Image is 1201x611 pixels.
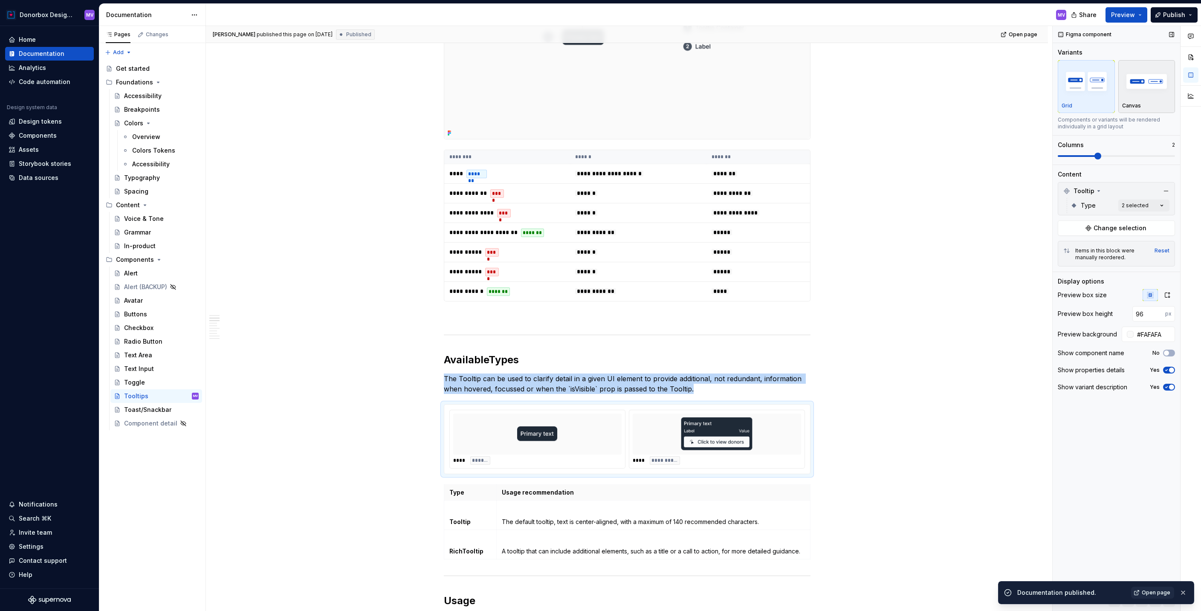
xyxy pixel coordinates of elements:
[5,115,94,128] a: Design tokens
[110,212,202,226] a: Voice & Tone
[110,403,202,417] a: Toast/Snackbar
[132,160,170,168] div: Accessibility
[116,255,154,264] div: Components
[5,75,94,89] a: Code automation
[5,554,94,568] button: Contact support
[116,64,150,73] div: Get started
[102,62,202,75] a: Get started
[124,365,154,373] div: Text Input
[110,389,202,403] a: TooltipsMV
[102,198,202,212] div: Content
[1163,11,1185,19] span: Publish
[124,419,177,428] div: Component detail
[1079,11,1097,19] span: Share
[1152,350,1160,356] label: No
[106,11,187,19] div: Documentation
[502,518,805,526] p: The default tooltip, text is center-aligned, with a maximum of 140 recommended characters.
[5,33,94,46] a: Home
[119,130,202,144] a: Overview
[6,10,16,20] img: 17077652-375b-4f2c-92b0-528c72b71ea0.png
[5,512,94,525] button: Search ⌘K
[1058,383,1127,391] div: Show variant description
[1058,291,1107,299] div: Preview box size
[444,594,475,607] strong: Usage
[5,540,94,553] a: Settings
[5,171,94,185] a: Data sources
[146,31,168,38] div: Changes
[110,226,202,239] a: Grammar
[102,46,134,58] button: Add
[19,145,39,154] div: Assets
[1105,7,1147,23] button: Preview
[5,157,94,171] a: Storybook stories
[19,64,46,72] div: Analytics
[1155,247,1169,254] div: Reset
[110,417,202,430] a: Component detail
[444,353,489,366] strong: Available
[124,296,143,305] div: Avatar
[1074,187,1094,195] span: Tooltip
[5,568,94,582] button: Help
[19,49,64,58] div: Documentation
[110,116,202,130] a: Colors
[1062,66,1111,97] img: placeholder
[1058,366,1125,374] div: Show properties details
[193,392,198,400] div: MV
[124,119,143,127] div: Colors
[102,62,202,430] div: Page tree
[19,35,36,44] div: Home
[346,31,371,38] span: Published
[19,78,70,86] div: Code automation
[110,321,202,335] a: Checkbox
[2,6,97,24] button: Donorbox Design SystemMV
[1150,384,1160,391] label: Yes
[1067,7,1102,23] button: Share
[1081,201,1096,210] span: Type
[20,11,74,19] div: Donorbox Design System
[1058,277,1104,286] div: Display options
[124,92,162,100] div: Accessibility
[1122,66,1172,97] img: placeholder
[5,143,94,156] a: Assets
[5,47,94,61] a: Documentation
[124,337,162,346] div: Radio Button
[1058,220,1175,236] button: Change selection
[1132,306,1165,321] input: 116
[1058,330,1117,339] div: Preview background
[28,596,71,604] svg: Supernova Logo
[110,335,202,348] a: Radio Button
[124,283,167,291] div: Alert (BACKUP)
[19,528,52,537] div: Invite team
[110,185,202,198] a: Spacing
[124,392,148,400] div: Tooltips
[19,500,58,509] div: Notifications
[110,171,202,185] a: Typography
[1058,116,1175,130] div: Components or variants will be rendered individually in a grid layout
[449,518,471,525] strong: Tooltip
[124,214,164,223] div: Voice & Tone
[124,378,145,387] div: Toggle
[132,146,175,155] div: Colors Tokens
[19,117,62,126] div: Design tokens
[1058,349,1124,357] div: Show component name
[124,324,153,332] div: Checkbox
[1058,60,1115,113] button: placeholderGrid
[102,75,202,89] div: Foundations
[106,31,130,38] div: Pages
[116,78,153,87] div: Foundations
[110,307,202,321] a: Buttons
[998,29,1041,41] a: Open page
[124,269,138,278] div: Alert
[1058,12,1065,18] div: MV
[102,253,202,266] div: Components
[110,376,202,389] a: Toggle
[124,310,147,319] div: Buttons
[7,104,57,111] div: Design system data
[19,131,57,140] div: Components
[19,570,32,579] div: Help
[119,144,202,157] a: Colors Tokens
[132,133,160,141] div: Overview
[1058,170,1082,179] div: Content
[116,201,140,209] div: Content
[124,187,148,196] div: Spacing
